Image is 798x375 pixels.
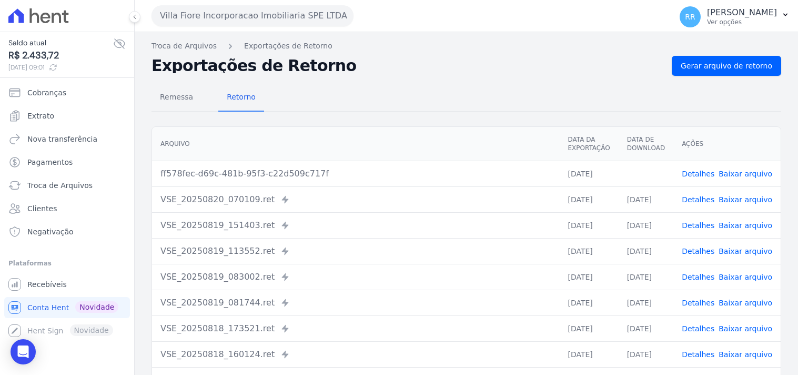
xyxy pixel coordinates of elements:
[682,221,714,230] a: Detalhes
[682,350,714,359] a: Detalhes
[4,175,130,196] a: Troca de Arquivos
[27,203,57,214] span: Clientes
[75,301,118,313] span: Novidade
[559,186,618,212] td: [DATE]
[719,350,772,359] a: Baixar arquivo
[151,5,353,26] button: Villa Fiore Incorporacao Imobiliaria SPE LTDA
[4,198,130,219] a: Clientes
[151,41,217,52] a: Troca de Arquivos
[4,105,130,126] a: Extrato
[151,58,663,73] h2: Exportações de Retorno
[682,273,714,281] a: Detalhes
[619,290,673,315] td: [DATE]
[682,247,714,255] a: Detalhes
[619,127,673,161] th: Data de Download
[8,48,113,63] span: R$ 2.433,72
[559,290,618,315] td: [DATE]
[4,221,130,242] a: Negativação
[682,195,714,204] a: Detalhes
[619,315,673,341] td: [DATE]
[619,264,673,290] td: [DATE]
[11,339,36,364] div: Open Intercom Messenger
[559,341,618,367] td: [DATE]
[27,279,67,290] span: Recebíveis
[8,37,113,48] span: Saldo atual
[152,127,559,161] th: Arquivo
[682,299,714,307] a: Detalhes
[682,170,714,178] a: Detalhes
[160,297,551,309] div: VSE_20250819_081744.ret
[4,274,130,295] a: Recebíveis
[220,86,262,107] span: Retorno
[160,245,551,258] div: VSE_20250819_113552.ret
[559,161,618,186] td: [DATE]
[619,212,673,238] td: [DATE]
[559,315,618,341] td: [DATE]
[4,129,130,150] a: Nova transferência
[27,87,66,98] span: Cobranças
[27,302,69,313] span: Conta Hent
[719,195,772,204] a: Baixar arquivo
[4,82,130,103] a: Cobranças
[8,257,126,270] div: Plataformas
[682,324,714,333] a: Detalhes
[218,84,264,112] a: Retorno
[685,13,695,21] span: RR
[151,84,201,112] a: Remessa
[244,41,332,52] a: Exportações de Retorno
[671,2,798,32] button: RR [PERSON_NAME] Ver opções
[719,299,772,307] a: Baixar arquivo
[27,111,54,121] span: Extrato
[154,86,199,107] span: Remessa
[619,341,673,367] td: [DATE]
[559,127,618,161] th: Data da Exportação
[707,18,777,26] p: Ver opções
[27,157,73,167] span: Pagamentos
[160,348,551,361] div: VSE_20250818_160124.ret
[8,82,126,341] nav: Sidebar
[160,167,551,180] div: ff578fec-d69c-481b-95f3-c22d509c717f
[27,134,97,144] span: Nova transferência
[559,238,618,264] td: [DATE]
[672,56,781,76] a: Gerar arquivo de retorno
[151,41,781,52] nav: Breadcrumb
[4,152,130,173] a: Pagamentos
[719,273,772,281] a: Baixar arquivo
[559,212,618,238] td: [DATE]
[707,7,777,18] p: [PERSON_NAME]
[160,322,551,335] div: VSE_20250818_173521.ret
[719,324,772,333] a: Baixar arquivo
[27,226,74,237] span: Negativação
[619,238,673,264] td: [DATE]
[27,180,93,191] span: Troca de Arquivos
[8,63,113,72] span: [DATE] 09:01
[719,247,772,255] a: Baixar arquivo
[160,271,551,283] div: VSE_20250819_083002.ret
[160,193,551,206] div: VSE_20250820_070109.ret
[160,219,551,232] div: VSE_20250819_151403.ret
[619,186,673,212] td: [DATE]
[4,297,130,318] a: Conta Hent Novidade
[559,264,618,290] td: [DATE]
[719,221,772,230] a: Baixar arquivo
[673,127,781,161] th: Ações
[681,61,772,71] span: Gerar arquivo de retorno
[719,170,772,178] a: Baixar arquivo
